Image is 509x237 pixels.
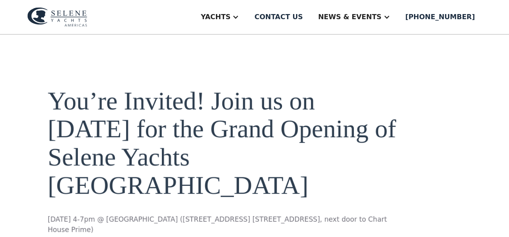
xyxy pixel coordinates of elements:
[48,87,402,199] h1: You’re Invited! Join us on [DATE] for the Grand Opening of Selene Yachts [GEOGRAPHIC_DATA]
[405,12,475,22] div: [PHONE_NUMBER]
[27,7,87,27] img: logo
[201,12,230,22] div: Yachts
[48,214,402,235] p: [DATE] 4-7pm @ [GEOGRAPHIC_DATA] ([STREET_ADDRESS] [STREET_ADDRESS], next door to Chart House Prime)
[254,12,303,22] div: Contact us
[318,12,382,22] div: News & EVENTS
